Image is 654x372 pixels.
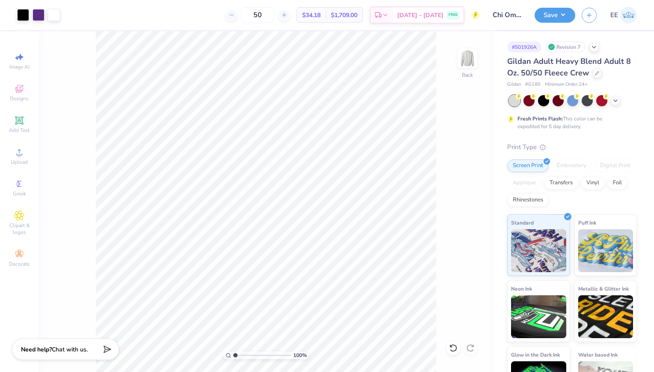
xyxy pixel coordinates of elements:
img: Ella Eskridge [620,7,637,24]
span: Add Text [9,127,30,134]
span: [DATE] - [DATE] [397,11,443,20]
div: This color can be expedited for 5 day delivery. [517,115,623,130]
span: EE [610,10,618,20]
span: Upload [11,159,28,165]
input: Untitled Design [486,6,528,24]
span: Image AI [9,63,30,70]
div: Transfers [544,177,578,189]
span: Decorate [9,261,30,267]
div: Back [462,71,473,79]
span: $1,709.00 [331,11,357,20]
span: Water based Ink [578,350,618,359]
a: EE [610,7,637,24]
div: Digital Print [595,159,636,172]
span: FREE [449,12,458,18]
span: # G180 [525,81,541,88]
div: Vinyl [581,177,605,189]
div: Applique [507,177,541,189]
span: Greek [13,190,26,197]
div: Foil [607,177,627,189]
div: Revision 7 [546,42,585,52]
img: Neon Ink [511,295,566,338]
span: Puff Ink [578,218,596,227]
img: Back [459,50,476,67]
span: Chat with us. [52,345,88,354]
img: Puff Ink [578,229,633,272]
span: Neon Ink [511,284,532,293]
img: Metallic & Glitter Ink [578,295,633,338]
span: Gildan Adult Heavy Blend Adult 8 Oz. 50/50 Fleece Crew [507,56,631,78]
span: Designs [10,95,29,102]
div: Print Type [507,142,637,152]
strong: Fresh Prints Flash: [517,115,563,122]
span: Clipart & logos [4,222,34,236]
span: Standard [511,218,534,227]
strong: Need help? [21,345,52,354]
span: 100 % [293,351,307,359]
div: Embroidery [551,159,592,172]
div: Screen Print [507,159,549,172]
div: # 501926A [507,42,541,52]
span: Minimum Order: 24 + [545,81,588,88]
img: Standard [511,229,566,272]
span: $34.18 [302,11,321,20]
button: Save [535,8,575,23]
div: Rhinestones [507,194,549,207]
span: Metallic & Glitter Ink [578,284,629,293]
span: Gildan [507,81,521,88]
span: Glow in the Dark Ink [511,350,560,359]
input: – – [241,7,274,23]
